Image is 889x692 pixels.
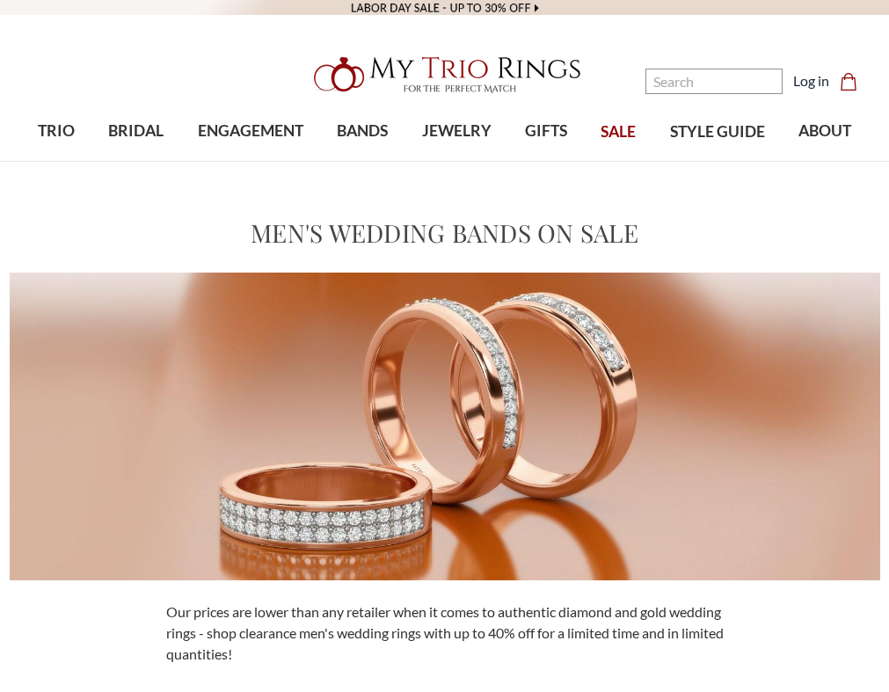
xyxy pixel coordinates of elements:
[404,103,507,160] a: JEWELRY
[91,103,180,160] a: BRIDAL
[584,104,652,161] a: SALE
[198,120,303,142] span: ENGAGEMENT
[181,103,320,160] a: ENGAGEMENT
[840,70,868,91] a: Cart with 0 items
[258,47,631,103] a: My Trio Rings
[156,601,734,665] div: Our prices are lower than any retailer when it comes to authentic diamond and gold wedding rings ...
[108,120,164,142] span: BRIDAL
[320,103,404,160] a: BANDS
[652,104,781,161] a: STYLE GUIDE
[537,160,555,162] button: submenu toggle
[337,120,388,142] span: BANDS
[353,160,371,162] button: submenu toggle
[304,47,586,103] img: My Trio Rings
[38,120,75,142] span: TRIO
[422,120,492,142] span: JEWELRY
[128,160,145,162] button: submenu toggle
[793,70,829,91] a: Log in
[242,160,259,162] button: submenu toggle
[840,73,857,91] svg: cart.cart_preview
[525,120,567,142] span: GIFTS
[21,103,91,160] a: TRIO
[251,215,638,251] h1: Men's Wedding Bands on Sale
[448,160,465,162] button: submenu toggle
[645,69,783,94] input: Search
[47,160,65,162] button: submenu toggle
[601,120,636,143] span: SALE
[508,103,584,160] a: GIFTS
